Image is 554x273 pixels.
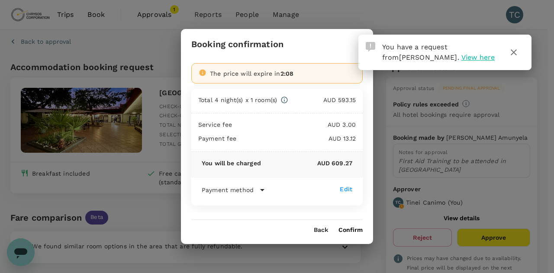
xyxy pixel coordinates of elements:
h3: Booking confirmation [191,39,283,49]
div: Edit [340,185,352,193]
p: AUD 3.00 [232,120,356,129]
p: AUD 13.12 [237,134,356,143]
p: You will be charged [202,159,261,167]
p: Payment fee [198,134,237,143]
button: Back [314,227,328,234]
p: Service fee [198,120,232,129]
div: The price will expire in [210,69,355,78]
p: Total 4 night(s) x 1 room(s) [198,96,277,104]
span: 2:08 [280,70,294,77]
img: Approval Request [366,42,375,51]
button: Confirm [338,227,363,234]
p: AUD 593.15 [288,96,356,104]
span: View here [461,53,495,61]
span: [PERSON_NAME] [399,53,457,61]
p: Payment method [202,186,254,194]
span: You have a request from . [382,43,459,61]
p: AUD 609.27 [261,159,352,167]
